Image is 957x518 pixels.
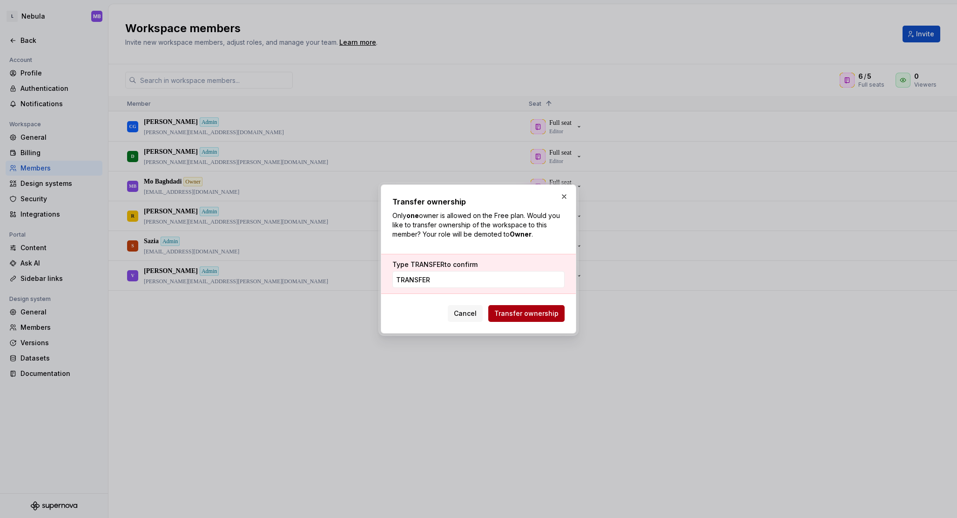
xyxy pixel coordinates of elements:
[392,260,478,269] label: Type to confirm
[392,196,565,207] h2: Transfer ownership
[488,305,565,322] button: Transfer ownership
[392,271,565,288] input: TRANSFER
[406,211,419,219] strong: one
[454,309,477,318] span: Cancel
[411,260,445,268] span: TRANSFER
[448,305,483,322] button: Cancel
[494,309,559,318] span: Transfer ownership
[510,230,532,238] strong: Owner
[392,211,565,239] p: Only owner is allowed on the Free plan. Would you like to transfer ownership of the workspace to ...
